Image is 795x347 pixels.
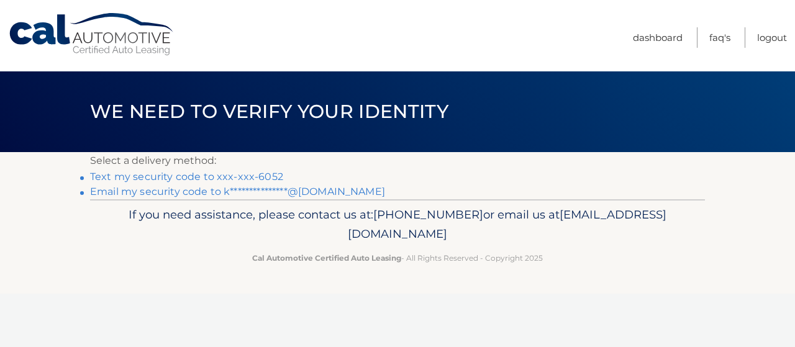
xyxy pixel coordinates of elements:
a: Dashboard [633,27,683,48]
span: We need to verify your identity [90,100,448,123]
strong: Cal Automotive Certified Auto Leasing [252,253,401,263]
a: FAQ's [709,27,730,48]
a: Text my security code to xxx-xxx-6052 [90,171,283,183]
span: [PHONE_NUMBER] [373,207,483,222]
p: - All Rights Reserved - Copyright 2025 [98,251,697,264]
p: If you need assistance, please contact us at: or email us at [98,205,697,245]
a: Cal Automotive [8,12,176,56]
a: Logout [757,27,787,48]
p: Select a delivery method: [90,152,705,169]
